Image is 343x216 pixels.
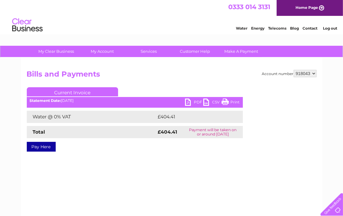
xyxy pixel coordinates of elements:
a: Print [222,99,240,107]
a: Customer Help [170,46,220,57]
a: 0333 014 3131 [228,3,270,11]
a: Energy [251,26,264,31]
a: Pay Here [27,142,56,152]
a: Blog [290,26,299,31]
h2: Bills and Payments [27,70,317,81]
a: Make A Payment [216,46,266,57]
strong: Total [33,129,45,135]
td: Water @ 0% VAT [27,111,156,123]
a: Telecoms [268,26,286,31]
a: Contact [303,26,317,31]
a: My Account [77,46,128,57]
div: Account number [262,70,317,77]
b: Statement Date: [30,98,61,103]
a: CSV [203,99,222,107]
td: £404.41 [156,111,232,123]
div: [DATE] [27,99,243,103]
a: Water [236,26,247,31]
a: Log out [323,26,337,31]
a: PDF [185,99,203,107]
td: Payment will be taken on or around [DATE] [183,126,243,138]
img: logo.png [12,16,43,34]
a: My Clear Business [31,46,81,57]
strong: £404.41 [158,129,177,135]
div: Clear Business is a trading name of Verastar Limited (registered in [GEOGRAPHIC_DATA] No. 3667643... [28,3,316,30]
a: Services [124,46,174,57]
a: Current Invoice [27,87,118,96]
